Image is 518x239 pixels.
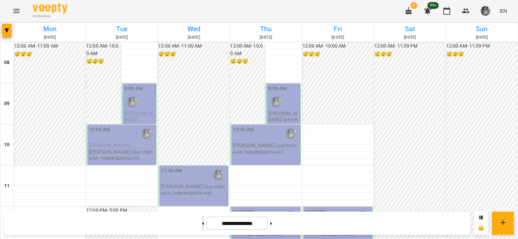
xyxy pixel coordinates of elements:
[161,167,182,175] label: 11:00 AM
[303,24,373,34] h6: Fri
[446,42,516,50] h6: 12:00 AM - 11:59 PM
[500,7,507,14] span: EN
[375,24,445,34] h6: Sat
[303,34,373,41] h6: [DATE]
[15,24,85,34] h6: Mon
[158,42,228,50] h6: 12:00 AM - 11:00 AM
[86,207,156,214] h6: 12:00 PM - 5:00 PM
[89,126,110,134] label: 10:00 AM
[159,34,229,41] h6: [DATE]
[303,51,372,58] h6: 😴😴😴
[446,51,516,58] h6: 😴😴😴
[268,111,298,134] p: [PERSON_NAME] (англійська, індивідуально)
[447,34,517,41] h6: [DATE]
[410,2,417,9] span: 2
[233,126,254,134] label: 10:00 AM
[428,2,439,9] span: 99+
[497,4,510,17] button: EN
[4,59,10,66] h6: 08
[33,14,67,18] span: For Business
[4,141,10,149] h6: 10
[124,110,153,123] span: [PERSON_NAME]
[158,51,228,58] h6: 😴😴😴
[124,85,143,92] label: 9:00 AM
[374,51,444,58] h6: 😴😴😴
[8,3,25,19] button: Menu
[124,123,155,146] p: [PERSON_NAME] (англійська, індивідуально)
[89,149,155,161] p: [PERSON_NAME] (англійська, індивідуально)
[230,42,265,57] h6: 12:00 AM - 10:00 AM
[14,51,84,58] h6: 😴😴😴
[87,34,157,41] h6: [DATE]
[86,42,121,57] h6: 12:00 AM - 10:00 AM
[15,34,85,41] h6: [DATE]
[375,34,445,41] h6: [DATE]
[89,142,131,149] span: [PERSON_NAME]
[231,34,300,41] h6: [DATE]
[481,6,490,16] img: d8a229def0a6a8f2afd845e9c03c6922.JPG
[14,42,84,50] h6: 12:00 AM - 11:00 AM
[86,58,121,65] h6: 😴😴😴
[33,3,67,13] img: Voopty Logo
[233,142,298,154] p: [PERSON_NAME] (англійська, індивідуально)
[159,24,229,34] h6: Wed
[286,129,296,139] img: Гомзяк Юлія Максимівна (а)
[4,100,10,108] h6: 09
[268,85,286,92] label: 9:00 AM
[4,182,10,190] h6: 11
[231,24,300,34] h6: Thu
[230,58,265,65] h6: 😴😴😴
[213,170,224,180] img: Гомзяк Юлія Максимівна (а)
[87,24,157,34] h6: Tue
[447,24,517,34] h6: Sun
[161,184,226,196] p: [PERSON_NAME] (англійська, індивідуально)
[271,97,281,107] img: Гомзяк Юлія Максимівна (а)
[374,42,444,50] h6: 12:00 AM - 11:59 PM
[127,97,137,107] img: Гомзяк Юлія Максимівна (а)
[141,129,152,139] img: Гомзяк Юлія Максимівна (а)
[303,42,372,50] h6: 12:00 AM - 10:00 AM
